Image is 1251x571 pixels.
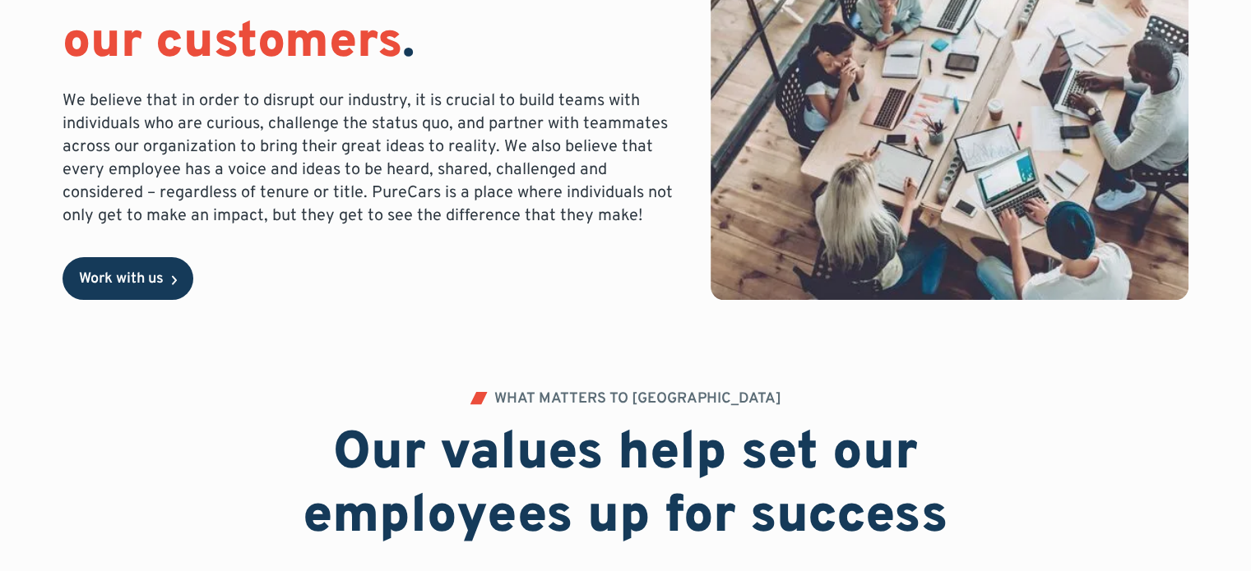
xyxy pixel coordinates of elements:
[63,257,193,300] a: Work with us
[63,90,684,228] p: We believe that in order to disrupt our industry, it is crucial to build teams with individuals w...
[205,423,1047,550] h2: Our values help set our employees up for success
[79,272,164,287] div: Work with us
[494,392,781,407] div: WHAT MATTERS TO [GEOGRAPHIC_DATA]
